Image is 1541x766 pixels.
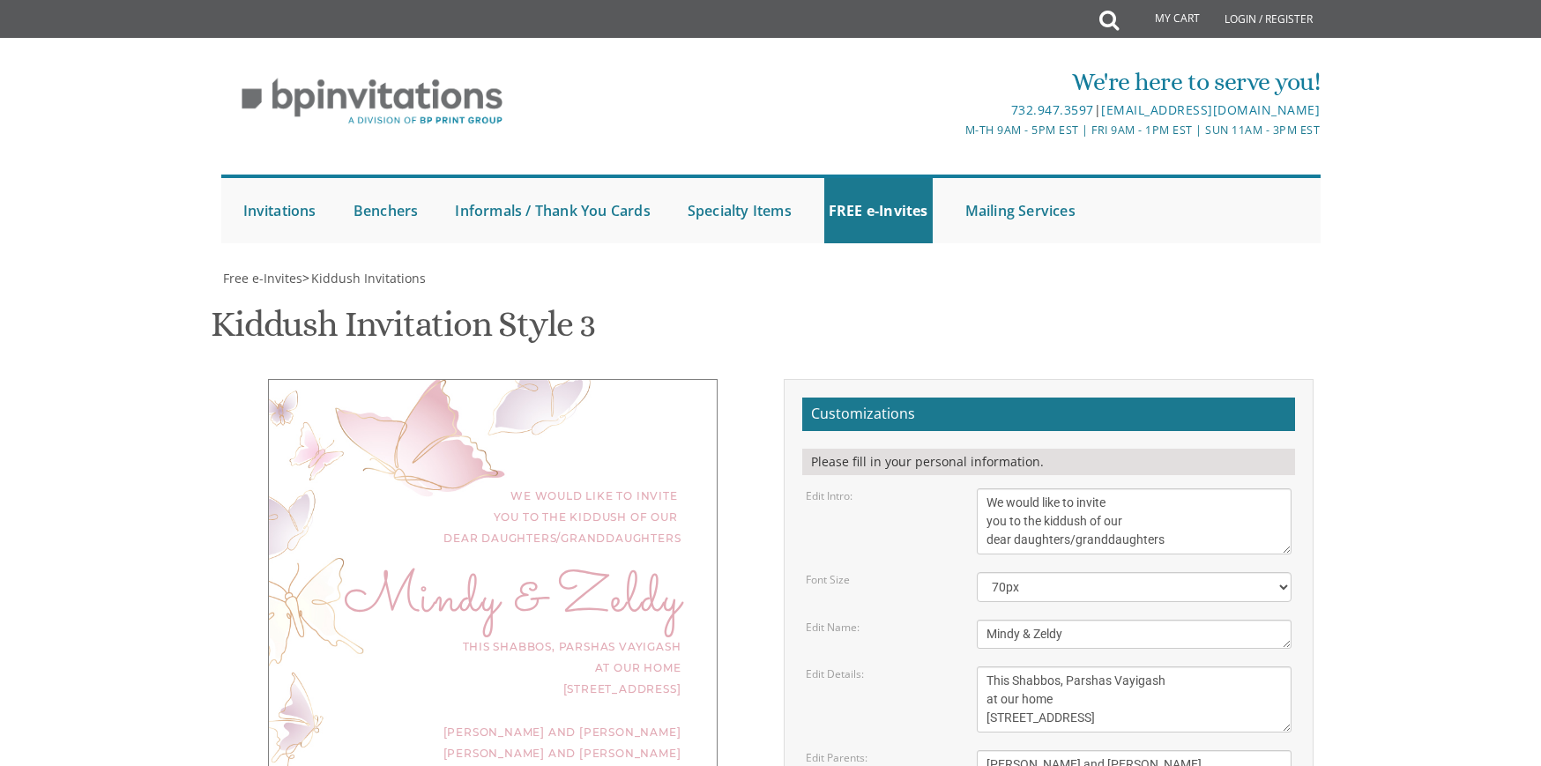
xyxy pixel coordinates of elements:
label: Edit Parents: [806,750,867,765]
div: We're here to serve you! [588,64,1320,100]
label: Edit Name: [806,620,860,635]
a: Benchers [349,178,423,243]
div: | [588,100,1320,121]
a: Free e-Invites [221,270,302,286]
textarea: We would like to invite you to the kiddush of our dear daughter/granddaughter [977,488,1292,554]
a: Informals / Thank You Cards [450,178,654,243]
div: M-Th 9am - 5pm EST | Fri 9am - 1pm EST | Sun 11am - 3pm EST [588,121,1320,139]
label: Edit Details: [806,666,864,681]
span: Kiddush Invitations [311,270,426,286]
label: Font Size [806,572,850,587]
a: Specialty Items [683,178,796,243]
div: We would like to invite you to the kiddush of our dear daughters/granddaughters [304,486,681,549]
div: Mindy & Zeldy [304,589,681,610]
img: BP Invitation Loft [221,65,524,138]
a: [EMAIL_ADDRESS][DOMAIN_NAME] [1101,101,1320,118]
iframe: chat widget [1432,656,1541,740]
textarea: Nechama [977,620,1292,649]
label: Edit Intro: [806,488,852,503]
textarea: This Shabbos, Parshas Vayigash at our home [STREET_ADDRESS] [977,666,1292,733]
a: Invitations [239,178,321,243]
div: This Shabbos, Parshas Vayigash at our home [STREET_ADDRESS] [304,636,681,700]
h1: Kiddush Invitation Style 3 [211,305,595,357]
a: FREE e-Invites [824,178,933,243]
span: Free e-Invites [223,270,302,286]
a: 732.947.3597 [1011,101,1094,118]
h2: Customizations [802,398,1295,431]
a: My Cart [1117,2,1212,37]
a: Kiddush Invitations [309,270,426,286]
div: Please fill in your personal information. [802,449,1295,475]
a: Mailing Services [961,178,1080,243]
span: > [302,270,426,286]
